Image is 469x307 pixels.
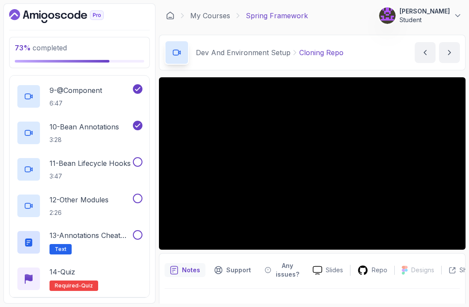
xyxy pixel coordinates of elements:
[306,266,350,275] a: Slides
[190,10,230,21] a: My Courses
[17,194,142,218] button: 12-Other Modules2:26
[81,282,93,289] span: quiz
[400,7,450,16] p: [PERSON_NAME]
[50,85,102,96] p: 9 - @Component
[50,158,131,168] p: 11 - Bean Lifecycle Hooks
[400,16,450,24] p: Student
[439,42,460,63] button: next content
[17,230,142,254] button: 13-Annotations Cheat SheetText
[379,7,396,24] img: user profile image
[260,259,306,281] button: Feedback button
[196,47,291,58] p: Dev And Environment Setup
[299,47,343,58] p: Cloning Repo
[17,84,142,109] button: 9-@Component6:47
[50,172,131,181] p: 3:47
[166,11,175,20] a: Dashboard
[411,266,434,274] p: Designs
[372,266,387,274] p: Repo
[55,282,81,289] span: Required-
[159,77,466,250] iframe: 2 - Cloning Repo
[226,266,251,274] p: Support
[17,267,142,291] button: 14-QuizRequired-quiz
[15,43,67,52] span: completed
[415,42,436,63] button: previous content
[17,121,142,145] button: 10-Bean Annotations3:28
[165,259,205,281] button: notes button
[50,208,109,217] p: 2:26
[50,267,75,277] p: 14 - Quiz
[182,266,200,274] p: Notes
[50,230,131,241] p: 13 - Annotations Cheat Sheet
[55,246,66,253] span: Text
[50,195,109,205] p: 12 - Other Modules
[350,265,394,276] a: Repo
[50,122,119,132] p: 10 - Bean Annotations
[209,259,256,281] button: Support button
[274,261,301,279] p: Any issues?
[50,99,102,108] p: 6:47
[326,266,343,274] p: Slides
[50,135,119,144] p: 3:28
[379,7,462,24] button: user profile image[PERSON_NAME]Student
[17,157,142,182] button: 11-Bean Lifecycle Hooks3:47
[246,10,308,21] p: Spring Framework
[9,9,124,23] a: Dashboard
[15,43,31,52] span: 73 %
